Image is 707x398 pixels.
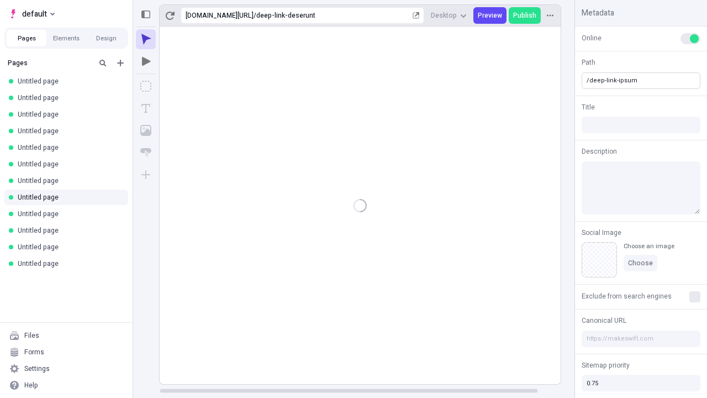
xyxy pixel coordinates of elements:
[582,331,700,347] input: https://makeswift.com
[24,348,44,357] div: Forms
[478,11,502,20] span: Preview
[256,11,410,20] div: deep-link-deserunt
[582,146,617,156] span: Description
[46,30,86,46] button: Elements
[18,193,119,202] div: Untitled page
[431,11,457,20] span: Desktop
[136,98,156,118] button: Text
[114,56,127,70] button: Add new
[509,7,541,24] button: Publish
[582,360,630,370] span: Sitemap priority
[18,77,119,86] div: Untitled page
[18,243,119,252] div: Untitled page
[624,242,674,250] div: Choose an image
[24,364,50,373] div: Settings
[582,102,595,112] span: Title
[24,331,39,340] div: Files
[18,259,119,268] div: Untitled page
[86,30,126,46] button: Design
[582,291,672,301] span: Exclude from search engines
[136,143,156,163] button: Button
[18,127,119,135] div: Untitled page
[628,259,653,268] span: Choose
[136,76,156,96] button: Box
[254,11,256,20] div: /
[582,33,602,43] span: Online
[582,57,595,67] span: Path
[22,7,47,20] span: default
[582,228,621,238] span: Social Image
[18,226,119,235] div: Untitled page
[7,30,46,46] button: Pages
[426,7,471,24] button: Desktop
[24,381,38,390] div: Help
[582,316,626,326] span: Canonical URL
[8,59,92,67] div: Pages
[186,11,254,20] div: [URL][DOMAIN_NAME]
[18,210,119,218] div: Untitled page
[624,255,657,271] button: Choose
[136,121,156,140] button: Image
[4,6,59,22] button: Select site
[18,143,119,152] div: Untitled page
[18,93,119,102] div: Untitled page
[473,7,506,24] button: Preview
[513,11,536,20] span: Publish
[18,160,119,169] div: Untitled page
[18,176,119,185] div: Untitled page
[18,110,119,119] div: Untitled page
